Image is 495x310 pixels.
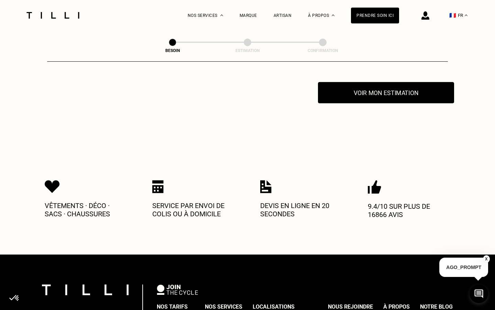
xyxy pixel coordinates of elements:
img: logo Join The Cycle [157,285,198,295]
img: Icon [260,180,272,193]
img: Icon [368,180,381,194]
p: Service par envoi de colis ou à domicile [152,201,235,218]
p: 9.4/10 sur plus de 16866 avis [368,202,450,219]
button: X [483,255,490,263]
img: Icon [152,180,164,193]
img: logo Tilli [42,285,129,295]
img: Menu déroulant [220,14,223,16]
img: Icon [45,180,60,193]
div: Besoin [138,48,207,53]
img: Menu déroulant à propos [332,14,334,16]
p: AGO_PROMPT [439,258,488,277]
img: icône connexion [421,11,429,20]
button: Voir mon estimation [318,82,454,103]
img: menu déroulant [465,14,467,16]
a: Artisan [274,13,292,18]
a: Marque [240,13,257,18]
div: Estimation [213,48,282,53]
p: Vêtements · Déco · Sacs · Chaussures [45,201,127,218]
img: Logo du service de couturière Tilli [24,12,82,19]
p: Devis en ligne en 20 secondes [260,201,343,218]
a: Prendre soin ici [351,8,399,23]
span: 🇫🇷 [449,12,456,19]
div: Confirmation [288,48,357,53]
